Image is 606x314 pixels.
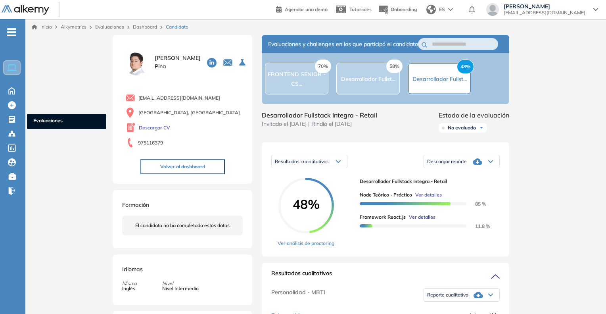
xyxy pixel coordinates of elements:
[33,117,100,126] span: Evaluaciones
[285,6,328,12] span: Agendar una demo
[341,75,395,83] span: Desarrollador Fullst...
[155,54,201,71] span: [PERSON_NAME] pina
[166,23,188,31] span: Candidato
[415,191,442,198] span: Ver detalles
[140,159,225,174] button: Volver al dashboard
[406,214,435,221] button: Ver detalles
[271,288,325,302] span: Personalidad - MBTI
[466,201,486,207] span: 85 %
[271,269,332,282] span: Resultados cualitativos
[386,60,403,73] span: 58%
[138,139,163,146] span: 975116379
[479,125,484,130] img: Ícono de flecha
[139,124,170,131] a: Descargar CV
[412,191,442,198] button: Ver detalles
[122,201,149,208] span: Formación
[360,214,406,221] span: Framework React.js
[409,214,435,221] span: Ver detalles
[122,280,137,287] span: Idioma
[315,60,331,73] span: 70%
[448,125,476,131] span: No evaluado
[122,285,137,292] span: Inglés
[2,5,49,15] img: Logo
[360,178,493,185] span: Desarrollador Fullstack Integra - Retail
[360,191,412,198] span: Node Teórico - Práctico
[268,40,418,48] span: Evaluaciones y challenges en los que participó el candidato
[275,158,329,164] span: Resultados cuantitativos
[122,48,151,77] img: PROFILE_MENU_LOGO_USER
[162,285,199,292] span: Nivel Intermedio
[7,31,16,33] i: -
[457,60,474,74] span: 48%
[122,266,143,273] span: Idiomas
[412,75,467,83] span: Desarrollador Fullst...
[439,110,509,120] span: Estado de la evaluación
[61,24,86,30] span: Alkymetrics
[278,240,334,247] a: Ver análisis de proctoring
[426,5,436,14] img: world
[504,10,585,16] span: [EMAIL_ADDRESS][DOMAIN_NAME]
[439,6,445,13] span: ES
[95,24,124,30] a: Evaluaciones
[349,6,372,12] span: Tutoriales
[262,110,377,120] span: Desarrollador Fullstack Integra - Retail
[162,280,199,287] span: Nivel
[448,8,453,11] img: arrow
[391,6,417,12] span: Onboarding
[466,223,490,229] span: 11.8 %
[276,4,328,13] a: Agendar una demo
[278,198,334,210] span: 48%
[427,158,467,165] span: Descargar reporte
[133,24,157,30] a: Dashboard
[427,292,468,298] span: Reporte cualitativo
[378,1,417,18] button: Onboarding
[32,23,52,31] a: Inicio
[138,109,240,116] span: [GEOGRAPHIC_DATA], [GEOGRAPHIC_DATA]
[262,120,377,128] span: Invitado el [DATE] | Rindió el [DATE]
[138,94,220,102] span: [EMAIL_ADDRESS][DOMAIN_NAME]
[135,222,230,229] span: El candidato no ha completado estos datos
[504,3,585,10] span: [PERSON_NAME]
[268,71,326,87] span: FRONTEND SENIOR - CS...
